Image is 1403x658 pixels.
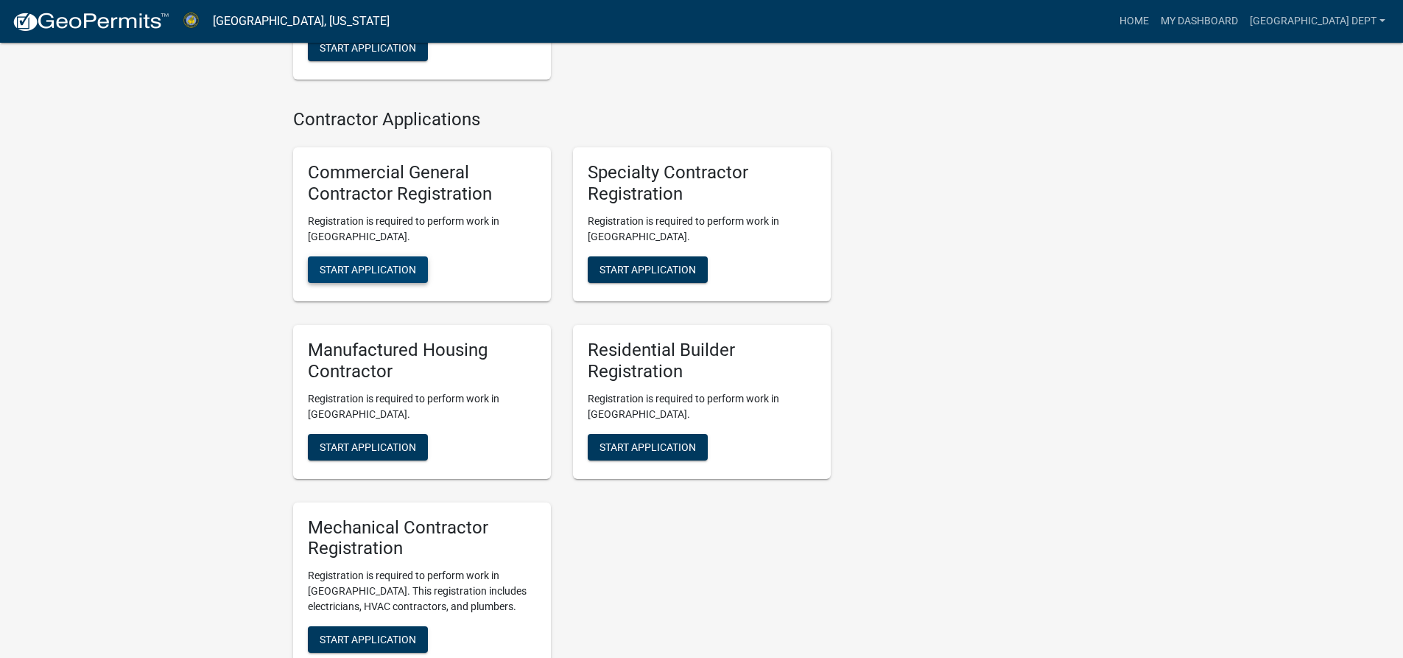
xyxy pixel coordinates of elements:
[308,256,428,283] button: Start Application
[308,517,536,560] h5: Mechanical Contractor Registration
[588,434,708,461] button: Start Application
[1244,7,1391,35] a: [GEOGRAPHIC_DATA] Dept
[308,340,536,382] h5: Manufactured Housing Contractor
[293,109,831,130] h4: Contractor Applications
[308,434,428,461] button: Start Application
[320,264,416,276] span: Start Application
[588,391,816,422] p: Registration is required to perform work in [GEOGRAPHIC_DATA].
[308,214,536,245] p: Registration is required to perform work in [GEOGRAPHIC_DATA].
[308,162,536,205] h5: Commercial General Contractor Registration
[1114,7,1155,35] a: Home
[308,626,428,653] button: Start Application
[320,634,416,645] span: Start Application
[213,9,390,34] a: [GEOGRAPHIC_DATA], [US_STATE]
[588,162,816,205] h5: Specialty Contractor Registration
[320,441,416,452] span: Start Application
[588,340,816,382] h5: Residential Builder Registration
[588,214,816,245] p: Registration is required to perform work in [GEOGRAPHIC_DATA].
[308,35,428,61] button: Start Application
[599,441,696,452] span: Start Application
[308,391,536,422] p: Registration is required to perform work in [GEOGRAPHIC_DATA].
[320,41,416,53] span: Start Application
[599,264,696,276] span: Start Application
[308,568,536,615] p: Registration is required to perform work in [GEOGRAPHIC_DATA]. This registration includes electri...
[1155,7,1244,35] a: My Dashboard
[181,11,201,31] img: Abbeville County, South Carolina
[588,256,708,283] button: Start Application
